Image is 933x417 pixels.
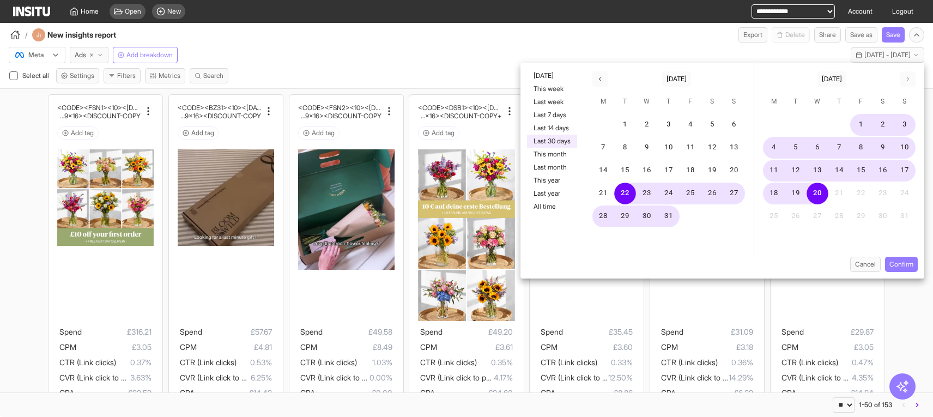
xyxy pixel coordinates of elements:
[130,371,152,384] span: 3.63%
[763,137,785,159] button: 4
[872,114,894,136] button: 2
[70,47,108,63] button: Ads
[864,51,911,59] span: [DATE] - [DATE]
[763,160,785,182] button: 11
[527,174,577,187] button: This year
[680,114,701,136] button: 4
[56,68,99,83] button: Settings
[74,386,152,400] span: £22.59
[317,341,392,354] span: £8.49
[659,91,678,113] span: Thursday
[718,356,753,369] span: 0.36%
[178,126,219,140] button: Add tag
[614,137,636,159] button: 8
[614,160,636,182] button: 15
[32,28,146,41] div: New insights report
[723,137,745,159] button: 13
[592,206,614,227] button: 28
[592,137,614,159] button: 7
[851,91,871,113] span: Friday
[116,356,152,369] span: 0.37%
[772,27,810,43] span: You cannot delete a preset report.
[418,126,459,140] button: Add tag
[300,327,323,336] span: Spend
[680,137,701,159] button: 11
[369,371,392,384] span: 0.00%
[203,71,223,80] span: Search
[527,161,577,174] button: Last month
[729,371,753,384] span: 14.29%
[298,104,381,112] h2: <CODE><FSN2><10><[DATE]><UK><SUMMER-25><CREATIVE-TESTING><COPY-TEST
[658,137,680,159] button: 10
[251,371,272,384] span: 6.25%
[804,325,874,339] span: £29.87
[300,388,315,397] span: CPA
[418,104,501,112] h2: <CODE><DSB1><10><[DATE]><DE><SUMMER><CREATIVE-BAU><COPY-BAU><ECOM><DISCOUNT
[178,104,261,120] div: <CODE><BZ31><10><27-02-25><UK><EARLY-SPRING-25><CREATIVE-T><COPY-BAU><ECOM><NO-OVERLAY><FLOWERS><...
[838,356,874,369] span: 0.47%
[658,183,680,204] button: 24
[894,160,916,182] button: 17
[59,342,76,352] span: CPM
[781,342,798,352] span: CPM
[636,160,658,182] button: 16
[859,401,892,409] div: 1-50 of 153
[658,206,680,227] button: 31
[527,135,577,148] button: Last 30 days
[125,7,141,16] span: Open
[597,356,633,369] span: 0.33%
[701,160,723,182] button: 19
[764,91,784,113] span: Monday
[614,183,636,204] button: 22
[541,388,555,397] span: CPA
[807,137,828,159] button: 6
[615,91,635,113] span: Tuesday
[678,341,753,354] span: £3.18
[814,27,841,43] button: Share
[822,75,842,83] span: [DATE]
[723,114,745,136] button: 6
[701,183,723,204] button: 26
[180,388,195,397] span: CPA
[850,137,872,159] button: 8
[145,68,185,83] button: Metrics
[724,91,744,113] span: Sunday
[658,160,680,182] button: 17
[894,137,916,159] button: 10
[661,327,683,336] span: Spend
[614,114,636,136] button: 1
[781,388,796,397] span: CPA
[527,148,577,161] button: This month
[541,342,558,352] span: CPM
[636,114,658,136] button: 2
[851,47,924,63] button: [DATE] - [DATE]
[357,356,392,369] span: 1.03%
[541,373,636,382] span: CVR (Link click to purchase)
[872,137,894,159] button: 9
[808,91,827,113] span: Wednesday
[608,371,633,384] span: 12.50%
[785,183,807,204] button: 19
[894,114,916,136] button: 3
[785,137,807,159] button: 5
[71,129,94,137] span: Add tag
[807,183,828,204] button: 20
[437,341,512,354] span: £3.61
[527,187,577,200] button: Last year
[850,114,872,136] button: 1
[680,183,701,204] button: 25
[681,91,700,113] span: Friday
[541,327,563,336] span: Spend
[895,91,914,113] span: Sunday
[76,341,152,354] span: £3.05
[661,342,678,352] span: CPM
[237,356,272,369] span: 0.53%
[592,160,614,182] button: 14
[435,386,512,400] span: £24.60
[781,327,804,336] span: Spend
[701,114,723,136] button: 5
[300,342,317,352] span: CPM
[527,95,577,108] button: Last week
[852,371,874,384] span: 4.35%
[828,137,850,159] button: 7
